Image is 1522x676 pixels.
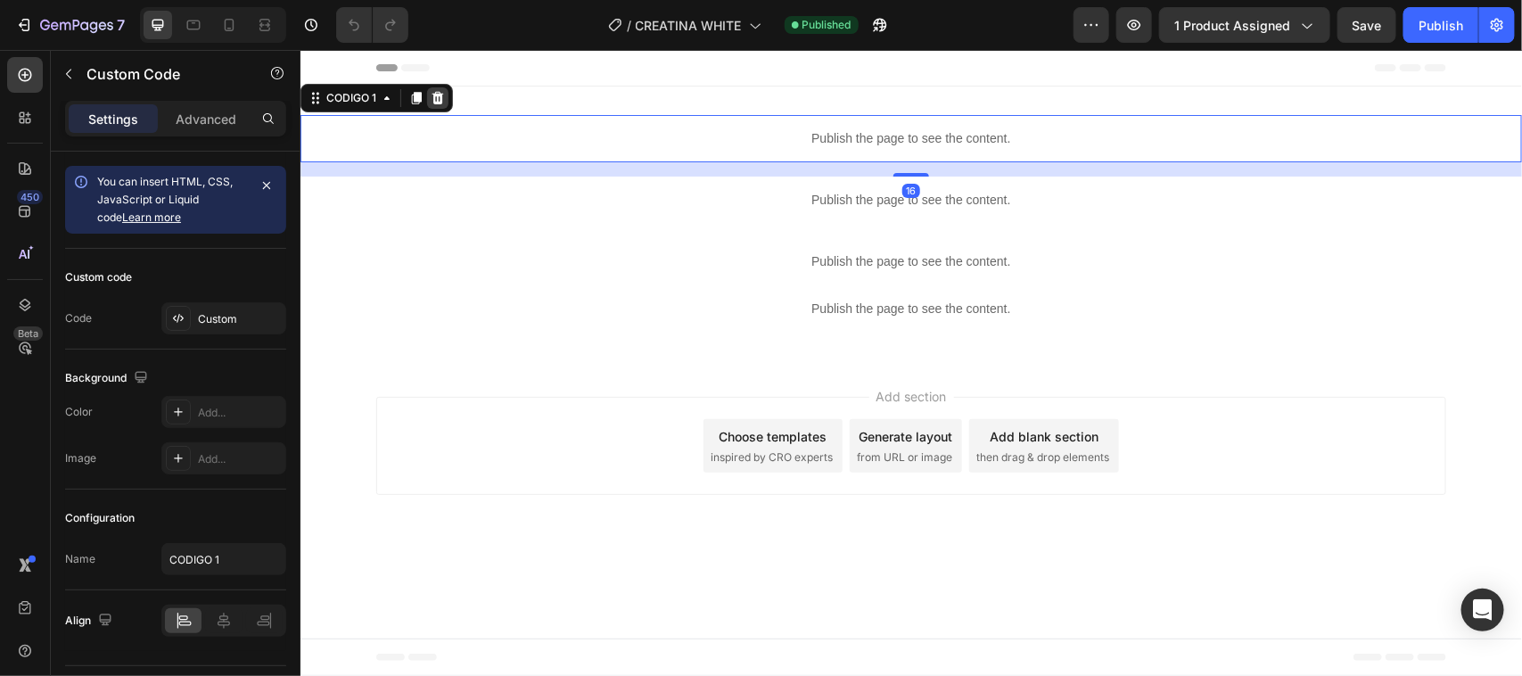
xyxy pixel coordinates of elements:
[65,510,135,526] div: Configuration
[569,337,654,356] span: Add section
[676,400,809,416] span: then drag & drop elements
[1337,7,1396,43] button: Save
[65,404,93,420] div: Color
[410,400,532,416] span: inspired by CRO experts
[86,63,238,85] p: Custom Code
[1159,7,1330,43] button: 1 product assigned
[419,377,527,396] div: Choose templates
[802,17,851,33] span: Published
[65,367,152,391] div: Background
[556,400,652,416] span: from URL or image
[300,50,1522,676] iframe: Design area
[636,16,742,35] span: CREATINA WHITE
[88,110,138,128] p: Settings
[198,451,282,467] div: Add...
[1461,589,1504,631] div: Open Intercom Messenger
[65,269,132,285] div: Custom code
[1174,16,1290,35] span: 1 product assigned
[689,377,798,396] div: Add blank section
[17,190,43,204] div: 450
[1419,16,1463,35] div: Publish
[13,326,43,341] div: Beta
[65,551,95,567] div: Name
[65,450,96,466] div: Image
[7,7,133,43] button: 7
[198,311,282,327] div: Custom
[122,210,181,224] a: Learn more
[628,16,632,35] span: /
[97,175,233,224] span: You can insert HTML, CSS, JavaScript or Liquid code
[198,405,282,421] div: Add...
[336,7,408,43] div: Undo/Redo
[65,609,116,633] div: Align
[1403,7,1478,43] button: Publish
[559,377,653,396] div: Generate layout
[1353,18,1382,33] span: Save
[65,310,92,326] div: Code
[176,110,236,128] p: Advanced
[602,134,620,148] div: 16
[117,14,125,36] p: 7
